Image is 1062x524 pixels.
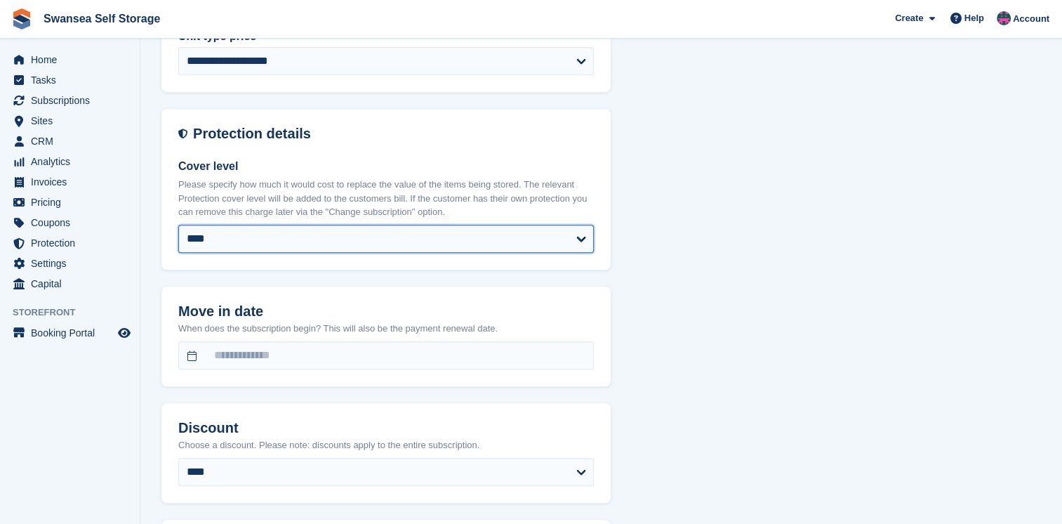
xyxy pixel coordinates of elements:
[7,70,133,90] a: menu
[31,172,115,192] span: Invoices
[7,274,133,294] a: menu
[193,126,594,142] h2: Protection details
[13,306,140,320] span: Storefront
[31,111,115,131] span: Sites
[7,172,133,192] a: menu
[31,91,115,110] span: Subscriptions
[31,70,115,90] span: Tasks
[31,213,115,232] span: Coupons
[178,178,594,219] p: Please specify how much it would cost to replace the value of the items being stored. The relevan...
[7,213,133,232] a: menu
[7,323,133,343] a: menu
[178,438,594,452] p: Choose a discount. Please note: discounts apply to the entire subscription.
[31,50,115,70] span: Home
[31,233,115,253] span: Protection
[7,131,133,151] a: menu
[7,192,133,212] a: menu
[178,158,594,175] label: Cover level
[31,254,115,273] span: Settings
[31,323,115,343] span: Booking Portal
[31,152,115,171] span: Analytics
[7,152,133,171] a: menu
[1013,12,1049,26] span: Account
[11,8,32,30] img: stora-icon-8386f47178a22dfd0bd8f6a31ec36ba5ce8667c1dd55bd0f319d3a0aa187defe.svg
[116,325,133,341] a: Preview store
[7,233,133,253] a: menu
[7,254,133,273] a: menu
[964,11,984,25] span: Help
[895,11,923,25] span: Create
[7,91,133,110] a: menu
[7,111,133,131] a: menu
[7,50,133,70] a: menu
[31,192,115,212] span: Pricing
[178,303,594,320] h2: Move in date
[178,126,187,142] img: insurance-details-icon-731ffda60807649b61249b889ba3c5e2b5c27d34e2e1fb37a309f0fde93ff34a.svg
[38,7,166,30] a: Swansea Self Storage
[178,322,594,336] p: When does the subscription begin? This will also be the payment renewal date.
[31,131,115,151] span: CRM
[31,274,115,294] span: Capital
[997,11,1011,25] img: Paul Davies
[178,420,594,436] h2: Discount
